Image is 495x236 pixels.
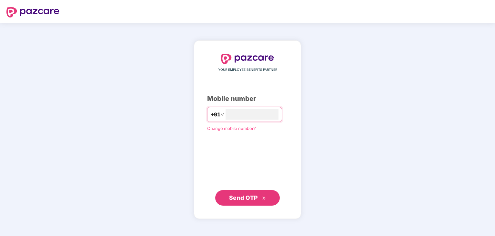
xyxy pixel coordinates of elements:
[6,7,59,17] img: logo
[220,113,224,116] span: down
[229,194,258,201] span: Send OTP
[215,190,280,206] button: Send OTPdouble-right
[207,126,256,131] a: Change mobile number?
[262,196,266,200] span: double-right
[221,54,274,64] img: logo
[218,67,277,72] span: YOUR EMPLOYEE BENEFITS PARTNER
[211,111,220,119] span: +91
[207,94,288,104] div: Mobile number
